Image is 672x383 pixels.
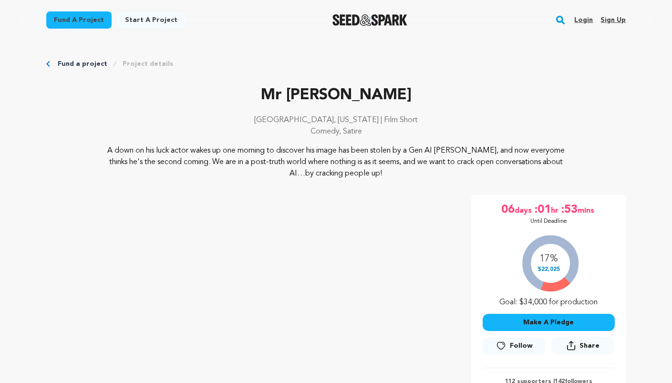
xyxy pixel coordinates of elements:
span: Follow [510,341,533,351]
a: Follow [483,337,546,354]
span: days [515,202,534,217]
a: Fund a project [46,11,112,29]
span: :53 [560,202,578,217]
button: Make A Pledge [483,314,615,331]
p: [GEOGRAPHIC_DATA], [US_STATE] | Film Short [46,114,626,126]
span: 06 [501,202,515,217]
a: Sign up [600,12,626,28]
p: Mr [PERSON_NAME] [46,84,626,107]
span: Share [551,337,614,358]
a: Login [574,12,593,28]
p: A down on his luck actor wakes up one morning to discover his image has been stolen by a Gen AI [... [104,145,568,179]
span: Share [579,341,600,351]
span: mins [578,202,596,217]
a: Project details [123,59,173,69]
p: Comedy, Satire [46,126,626,137]
img: Seed&Spark Logo Dark Mode [332,14,407,26]
button: Share [551,337,614,354]
a: Start a project [117,11,185,29]
p: Until Deadline [530,217,567,225]
a: Fund a project [58,59,107,69]
div: Breadcrumb [46,59,626,69]
a: Seed&Spark Homepage [332,14,407,26]
span: :01 [534,202,551,217]
span: hr [551,202,560,217]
